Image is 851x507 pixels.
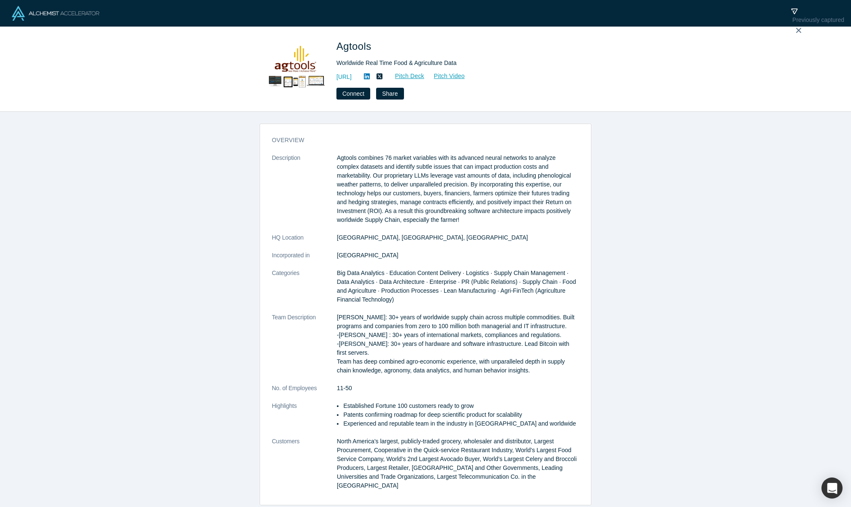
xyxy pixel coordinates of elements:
div: Worldwide Real Time Food & Agriculture Data [336,59,573,67]
img: Agtools's Logo [266,39,325,98]
dt: HQ Location [272,233,337,251]
h3: overview [272,136,567,145]
dt: Highlights [272,402,337,437]
dd: 11-50 [337,384,579,393]
img: Alchemist Logo [12,6,99,21]
li: Established Fortune 100 customers ready to grow [343,402,579,410]
button: Share [376,88,404,100]
dt: Description [272,154,337,233]
a: Pitch Video [425,71,465,81]
dt: Categories [272,269,337,313]
dd: North America’s largest, publicly-traded grocery, wholesaler and distributor, Largest Procurement... [337,437,579,490]
a: [URL] [336,73,352,81]
li: Experienced and reputable team in the industry in [GEOGRAPHIC_DATA] and worldwide [343,419,579,428]
dd: [GEOGRAPHIC_DATA], [GEOGRAPHIC_DATA], [GEOGRAPHIC_DATA] [337,233,579,242]
dt: Team Description [272,313,337,384]
p: [PERSON_NAME]: 30+ years of worldwide supply chain across multiple commodities. Built programs an... [337,313,579,375]
dt: Incorporated in [272,251,337,269]
dd: [GEOGRAPHIC_DATA] [337,251,579,260]
dt: No. of Employees [272,384,337,402]
span: Big Data Analytics · Education Content Delivery · Logistics · Supply Chain Management · Data Anal... [337,270,576,303]
li: Patents confirming roadmap for deep scientific product for scalability [343,410,579,419]
button: Connect [336,88,370,100]
dt: Customers [272,437,337,499]
p: Agtools combines 76 market variables with its advanced neural networks to analyze complex dataset... [337,154,579,224]
a: Pitch Deck [386,71,425,81]
span: Agtools [336,40,374,52]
